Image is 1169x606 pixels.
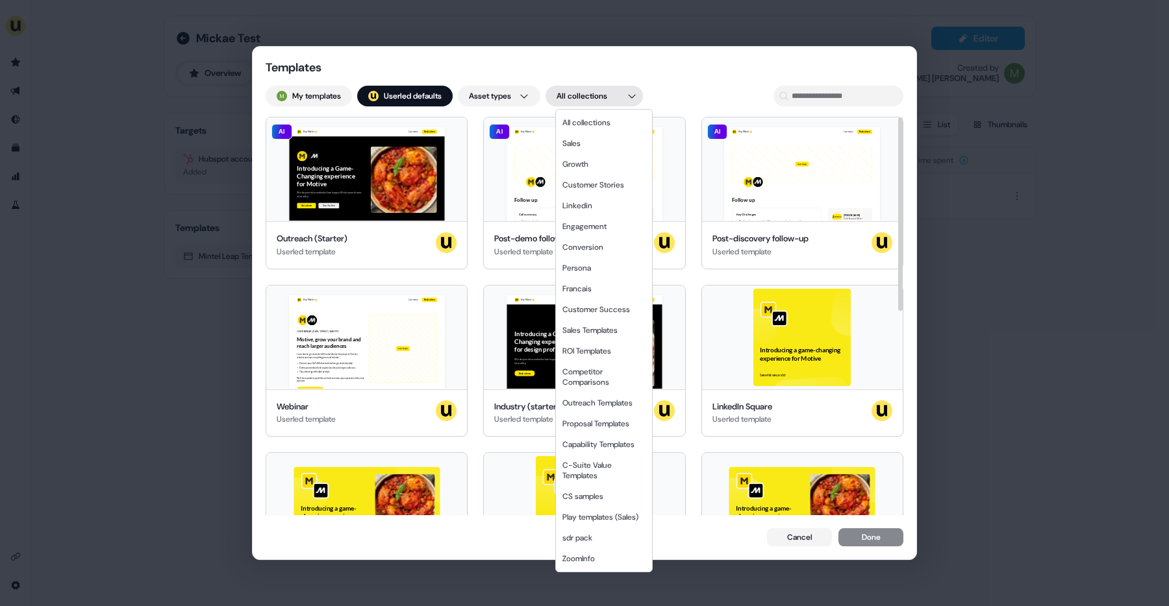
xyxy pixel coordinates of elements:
[562,533,592,543] span: sdr pack
[562,284,592,294] span: Francais
[562,117,610,128] span: All collections
[562,398,633,408] span: Outreach Templates
[562,159,588,169] span: Growth
[562,138,581,149] span: Sales
[562,367,646,387] span: Competitor Comparisons
[562,221,607,232] span: Engagement
[562,439,635,450] span: Capability Templates
[562,200,592,211] span: Linkedin
[562,304,630,315] span: Customer Success
[562,263,591,273] span: Persona
[562,553,595,564] span: ZoomInfo
[562,346,611,356] span: ROI Templates
[562,325,618,335] span: Sales Templates
[562,512,638,522] span: Play templates (Sales)
[562,242,603,252] span: Conversion
[562,491,603,502] span: CS samples
[562,418,629,429] span: Proposal Templates
[562,460,646,481] span: C-Suite Value Templates
[562,180,624,190] span: Customer Stories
